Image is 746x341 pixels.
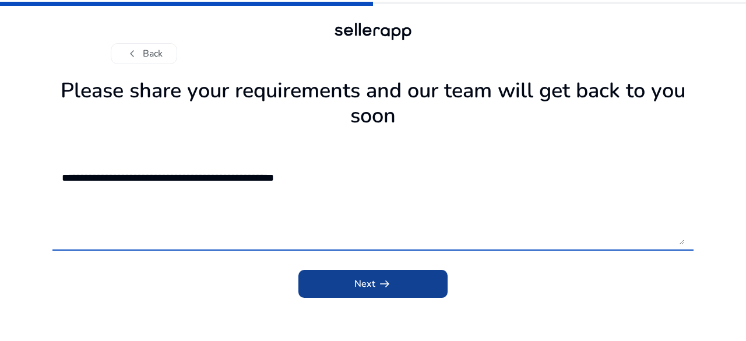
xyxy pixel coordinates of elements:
button: Nextarrow_right_alt [298,270,448,298]
span: chevron_left [125,47,139,61]
button: chevron_leftBack [111,43,177,64]
span: arrow_right_alt [378,277,392,291]
h1: Please share your requirements and our team will get back to you soon [52,78,694,128]
span: Next [354,277,392,291]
